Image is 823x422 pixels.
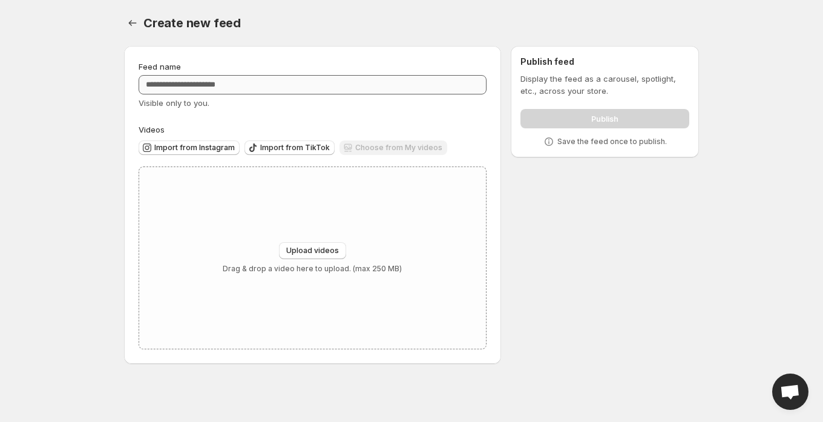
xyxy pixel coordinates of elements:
[124,15,141,31] button: Settings
[772,374,808,410] div: Open chat
[223,264,402,274] p: Drag & drop a video here to upload. (max 250 MB)
[557,137,667,147] p: Save the feed once to publish.
[520,73,689,97] p: Display the feed as a carousel, spotlight, etc., across your store.
[139,62,181,71] span: Feed name
[139,125,165,134] span: Videos
[244,140,335,155] button: Import from TikTok
[143,16,241,30] span: Create new feed
[139,98,209,108] span: Visible only to you.
[520,56,689,68] h2: Publish feed
[139,140,240,155] button: Import from Instagram
[286,246,339,256] span: Upload videos
[260,143,330,153] span: Import from TikTok
[154,143,235,153] span: Import from Instagram
[279,242,346,259] button: Upload videos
